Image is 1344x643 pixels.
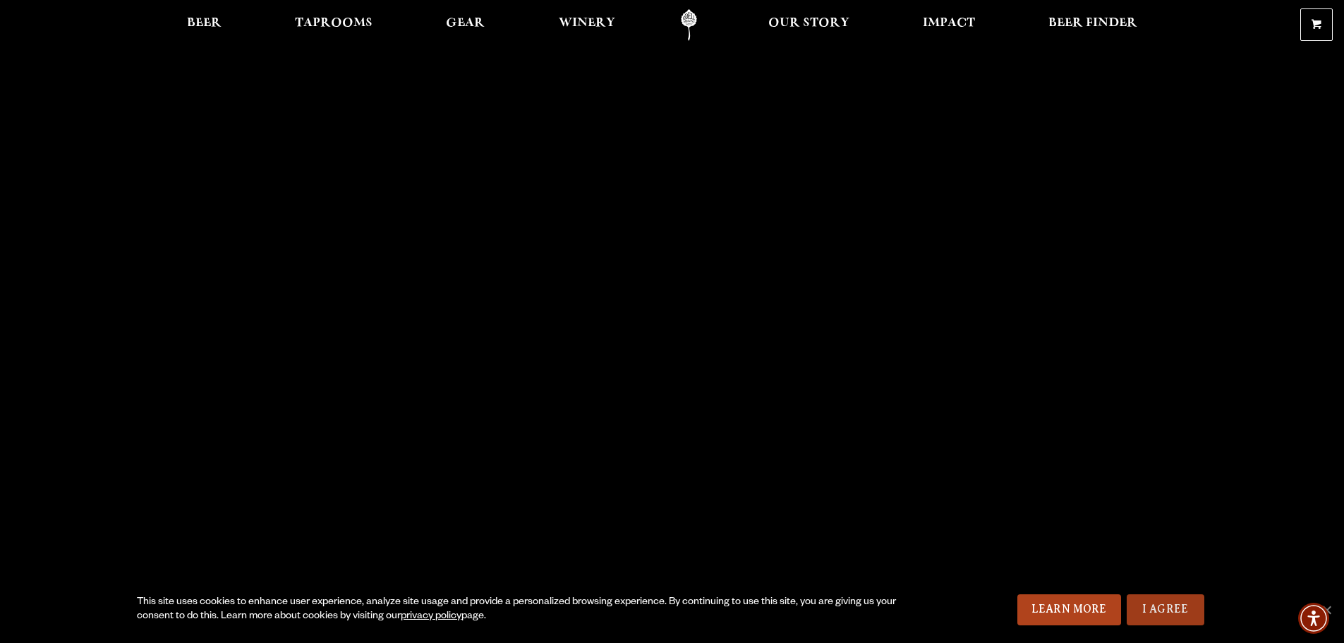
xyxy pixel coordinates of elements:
a: Learn More [1017,594,1121,625]
a: privacy policy [401,611,461,623]
span: Taprooms [295,18,373,29]
span: Beer Finder [1048,18,1137,29]
a: Impact [914,9,984,41]
span: Impact [923,18,975,29]
a: Beer [178,9,231,41]
span: Beer [187,18,222,29]
a: Our Story [759,9,859,41]
a: Beer Finder [1039,9,1146,41]
a: Winery [550,9,624,41]
a: Taprooms [286,9,382,41]
a: Odell Home [662,9,715,41]
a: I Agree [1127,594,1204,625]
a: Gear [437,9,494,41]
div: This site uses cookies to enhance user experience, analyze site usage and provide a personalized ... [137,596,901,624]
span: Gear [446,18,485,29]
span: Winery [559,18,615,29]
div: Accessibility Menu [1298,603,1329,634]
span: Our Story [768,18,849,29]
